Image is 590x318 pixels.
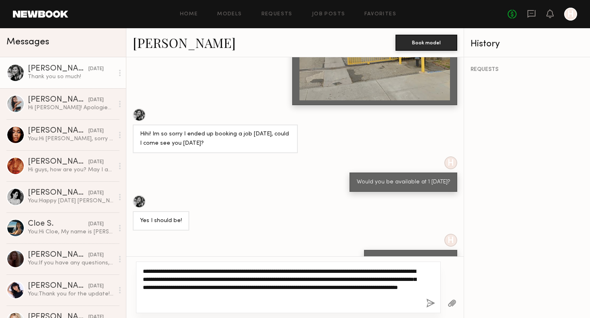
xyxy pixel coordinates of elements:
[180,12,198,17] a: Home
[140,130,291,148] div: Hihi! Im so sorry I ended up booking a job [DATE], could I come see you [DATE]?
[133,34,236,51] a: [PERSON_NAME]
[564,8,577,21] a: H
[88,65,104,73] div: [DATE]
[312,12,345,17] a: Job Posts
[28,166,114,174] div: Hi guys, how are you? May I ask you to reschedule our meeting for another day? I have a fiver fro...
[88,127,104,135] div: [DATE]
[88,96,104,104] div: [DATE]
[28,228,114,236] div: You: Hi Cloe, My name is [PERSON_NAME] and I’m developing a women’s premium jeans brand. Our comp...
[28,65,88,73] div: [PERSON_NAME]
[357,178,450,187] div: Would you be available at 1 [DATE]?
[88,220,104,228] div: [DATE]
[28,282,88,290] div: [PERSON_NAME]
[371,255,450,264] div: Ok, we will see you [DATE] at 1
[88,189,104,197] div: [DATE]
[88,283,104,290] div: [DATE]
[364,12,396,17] a: Favorites
[28,197,114,205] div: You: Happy [DATE] [PERSON_NAME]! If you'll have time for the casting on 8/24 or 8/26, please let ...
[88,158,104,166] div: [DATE]
[28,104,114,112] div: Hi [PERSON_NAME]! Apologies I was away from this app for a few months, if happy toto work with yo...
[28,251,88,259] div: [PERSON_NAME]
[28,96,88,104] div: [PERSON_NAME]
[28,158,88,166] div: [PERSON_NAME]
[217,12,242,17] a: Models
[28,259,114,267] div: You: If you have any questions, please let me know. See you [DATE]!
[262,12,293,17] a: Requests
[471,39,584,49] div: History
[28,189,88,197] div: [PERSON_NAME]
[28,290,114,298] div: You: Thank you for the update! We are available at 1-2pm [DATE]. Will it work for you?
[88,251,104,259] div: [DATE]
[28,135,114,143] div: You: Hi [PERSON_NAME], sorry for the late response. we wanted to have a fitting session during th...
[28,127,88,135] div: [PERSON_NAME]
[28,73,114,81] div: Thank you so much!
[471,67,584,73] div: REQUESTS
[6,37,49,47] span: Messages
[28,220,88,228] div: Cloe S.
[395,39,457,46] a: Book model
[395,35,457,51] button: Book model
[140,216,182,226] div: Yes I should be!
